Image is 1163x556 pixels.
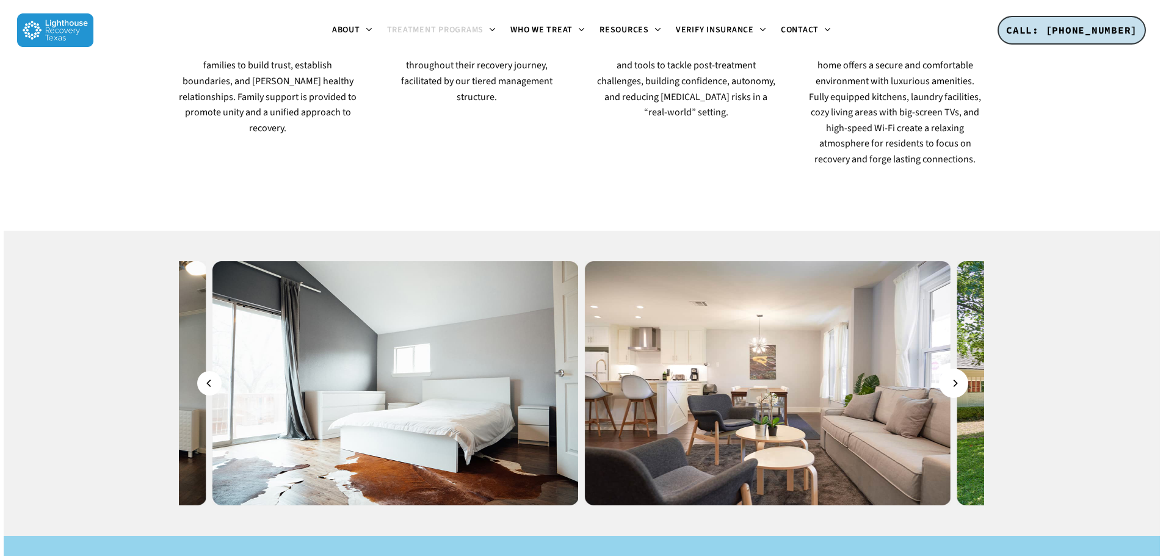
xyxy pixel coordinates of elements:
img: soberlivingdallas-4 [584,261,951,505]
span: Contact [781,24,819,36]
a: Contact [774,26,838,35]
button: Next [941,371,966,395]
a: Resources [592,26,668,35]
button: Previous [197,371,222,395]
img: Lighthouse Recovery Texas [17,13,93,47]
img: soberlivingdallas-1 [212,261,579,505]
span: About [332,24,360,36]
span: Who We Treat [510,24,573,36]
a: Treatment Programs [380,26,504,35]
a: Verify Insurance [668,26,774,35]
span: Treatment Programs [387,24,484,36]
a: Who We Treat [503,26,592,35]
span: Resources [600,24,649,36]
span: Verify Insurance [676,24,754,36]
a: CALL: [PHONE_NUMBER] [998,16,1146,45]
a: About [325,26,380,35]
span: CALL: [PHONE_NUMBER] [1006,24,1137,36]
